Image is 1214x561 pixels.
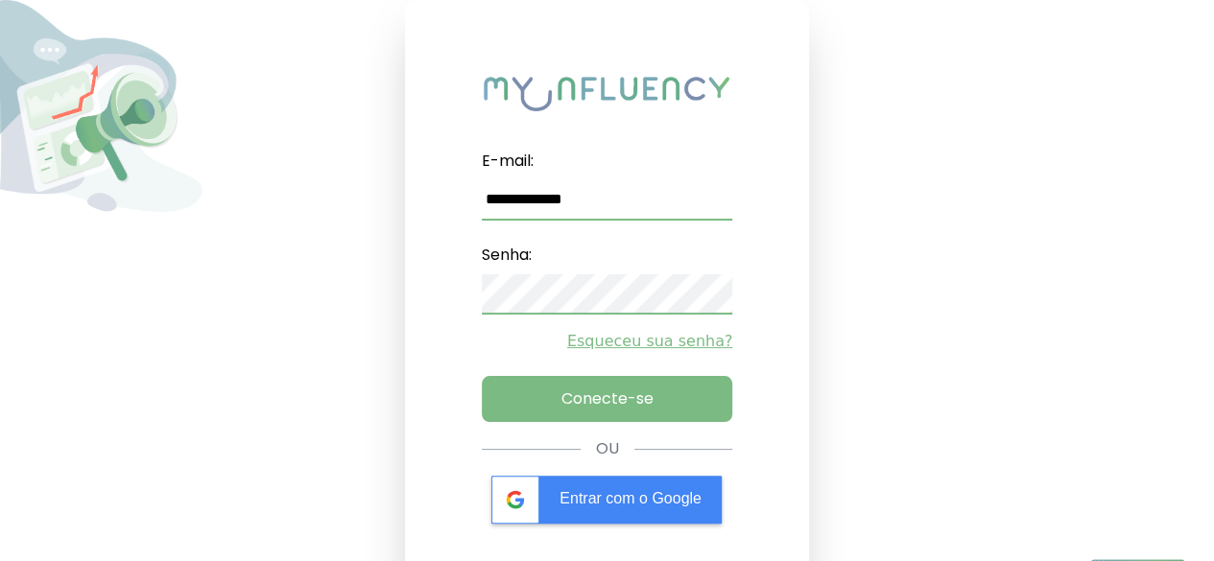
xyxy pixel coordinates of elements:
[560,387,653,409] font: Conecte-se
[482,376,733,422] button: Conecte-se
[567,332,733,350] font: Esqueceu sua senha?
[596,437,619,459] font: OU
[491,476,722,524] div: Entrar com o Google
[482,150,534,172] font: E-mail:
[482,244,532,266] font: Senha:
[482,330,733,353] a: Esqueceu sua senha?
[559,490,702,506] font: Entrar com o Google
[484,77,729,111] img: Minha Influência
